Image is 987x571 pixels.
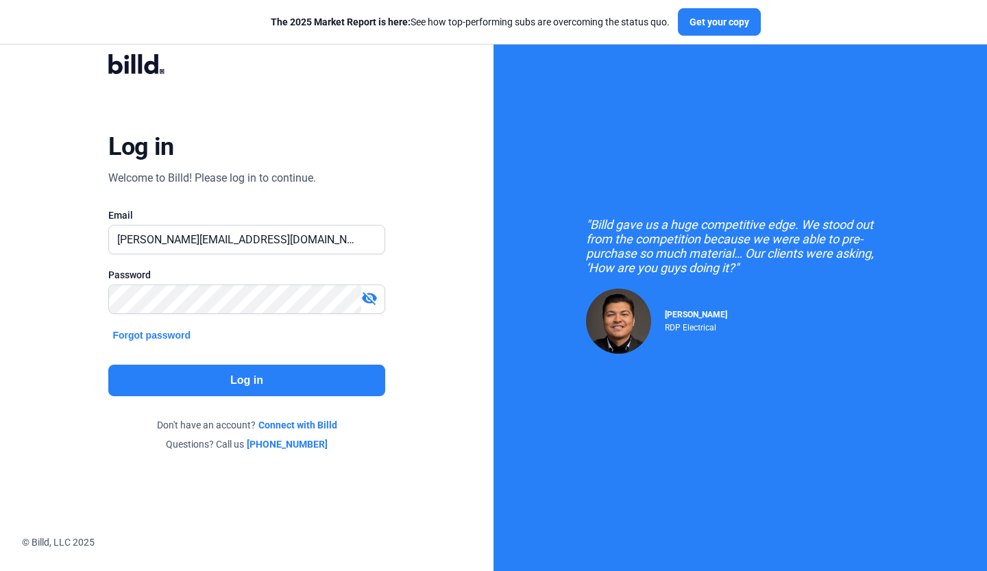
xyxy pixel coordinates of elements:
div: Password [108,268,385,282]
mat-icon: visibility_off [361,290,378,306]
div: Welcome to Billd! Please log in to continue. [108,170,316,186]
div: RDP Electrical [665,319,727,332]
div: "Billd gave us a huge competitive edge. We stood out from the competition because we were able to... [586,217,894,275]
div: See how top-performing subs are overcoming the status quo. [271,15,670,29]
a: Connect with Billd [258,418,337,432]
div: Log in [108,132,173,162]
span: [PERSON_NAME] [665,310,727,319]
div: Email [108,208,385,222]
a: [PHONE_NUMBER] [247,437,328,451]
button: Log in [108,365,385,396]
img: Raul Pacheco [586,289,651,354]
div: Don't have an account? [108,418,385,432]
div: Questions? Call us [108,437,385,451]
span: The 2025 Market Report is here: [271,16,411,27]
button: Get your copy [678,8,761,36]
button: Forgot password [108,328,195,343]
